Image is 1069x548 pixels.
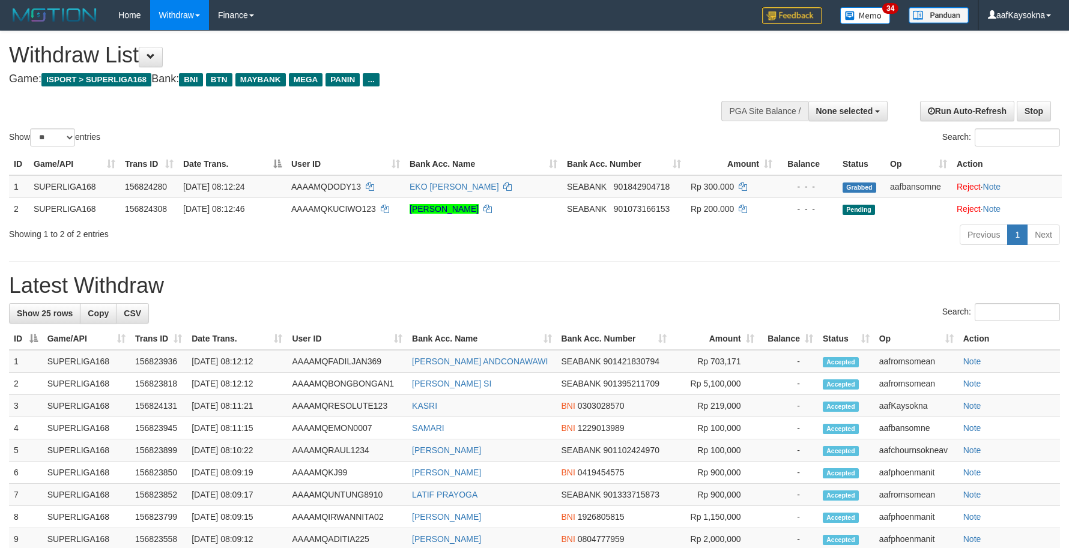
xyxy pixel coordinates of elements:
a: Next [1027,224,1060,245]
span: Copy [88,309,109,318]
td: AAAAMQUNTUNG8910 [287,484,407,506]
h1: Withdraw List [9,43,701,67]
span: SEABANK [562,379,601,388]
a: LATIF PRAYOGA [412,490,477,499]
td: 7 [9,484,43,506]
a: [PERSON_NAME] ANDCONAWAWI [412,357,548,366]
td: 8 [9,506,43,528]
a: Note [963,379,981,388]
span: 156824308 [125,204,167,214]
td: AAAAMQRAUL1234 [287,439,407,462]
span: SEABANK [562,357,601,366]
span: Copy 0804777959 to clipboard [578,534,625,544]
td: 156823852 [130,484,187,506]
td: · [952,175,1062,198]
a: Note [963,512,981,522]
span: SEABANK [567,182,607,191]
th: Trans ID: activate to sort column ascending [130,328,187,350]
td: Rp 100,000 [671,417,759,439]
a: [PERSON_NAME] SI [412,379,491,388]
th: Date Trans.: activate to sort column descending [178,153,286,175]
td: 156823945 [130,417,187,439]
td: - [759,417,818,439]
a: Note [963,468,981,477]
th: Status [838,153,885,175]
td: aafromsomean [874,373,958,395]
td: - [759,395,818,417]
th: Bank Acc. Name: activate to sort column ascending [407,328,556,350]
td: 156824131 [130,395,187,417]
div: - - - [782,181,833,193]
span: BTN [206,73,232,86]
label: Show entries [9,128,100,146]
span: Accepted [823,535,859,545]
span: Copy 901421830794 to clipboard [604,357,659,366]
a: [PERSON_NAME] [410,204,479,214]
td: SUPERLIGA168 [29,175,120,198]
a: Stop [1017,101,1051,121]
span: BNI [562,534,575,544]
td: 156823818 [130,373,187,395]
a: [PERSON_NAME] [412,468,481,477]
a: EKO [PERSON_NAME] [410,182,499,191]
span: SEABANK [562,490,601,499]
a: KASRI [412,401,437,411]
th: Action [952,153,1062,175]
td: SUPERLIGA168 [43,373,130,395]
a: Reject [957,204,981,214]
a: Reject [957,182,981,191]
td: SUPERLIGA168 [29,197,120,220]
th: Balance [777,153,838,175]
h1: Latest Withdraw [9,274,1060,298]
a: Note [963,490,981,499]
span: Accepted [823,424,859,434]
span: Grabbed [843,182,876,193]
a: Previous [960,224,1008,245]
input: Search: [975,128,1060,146]
td: - [759,439,818,462]
span: Copy 901395211709 to clipboard [604,379,659,388]
th: Action [958,328,1060,350]
td: 1 [9,175,29,198]
span: [DATE] 08:12:46 [183,204,244,214]
th: Bank Acc. Number: activate to sort column ascending [557,328,672,350]
td: [DATE] 08:09:15 [187,506,287,528]
th: Op: activate to sort column ascending [885,153,952,175]
td: AAAAMQIRWANNITA02 [287,506,407,528]
span: Accepted [823,379,859,390]
td: [DATE] 08:09:19 [187,462,287,484]
a: SAMARI [412,423,444,433]
label: Search: [942,303,1060,321]
td: Rp 100,000 [671,439,759,462]
span: MAYBANK [235,73,286,86]
td: aafphoenmanit [874,506,958,528]
td: aafphoenmanit [874,462,958,484]
td: Rp 5,100,000 [671,373,759,395]
th: Amount: activate to sort column ascending [686,153,777,175]
span: Accepted [823,513,859,523]
input: Search: [975,303,1060,321]
span: Rp 200.000 [691,204,734,214]
img: Button%20Memo.svg [840,7,891,24]
span: AAAAMQDODY13 [291,182,361,191]
span: Copy 901333715873 to clipboard [604,490,659,499]
a: 1 [1007,224,1028,245]
td: aafromsomean [874,350,958,373]
th: Balance: activate to sort column ascending [759,328,818,350]
span: BNI [562,512,575,522]
td: SUPERLIGA168 [43,417,130,439]
td: SUPERLIGA168 [43,350,130,373]
td: 156823850 [130,462,187,484]
span: Accepted [823,490,859,501]
div: Showing 1 to 2 of 2 entries [9,223,437,240]
span: Copy 0419454575 to clipboard [578,468,625,477]
a: Note [983,204,1001,214]
td: · [952,197,1062,220]
td: [DATE] 08:11:15 [187,417,287,439]
img: MOTION_logo.png [9,6,100,24]
td: aafbansomne [885,175,952,198]
span: Accepted [823,446,859,456]
span: Pending [843,205,875,215]
td: SUPERLIGA168 [43,439,130,462]
td: AAAAMQBONGBONGAN1 [287,373,407,395]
